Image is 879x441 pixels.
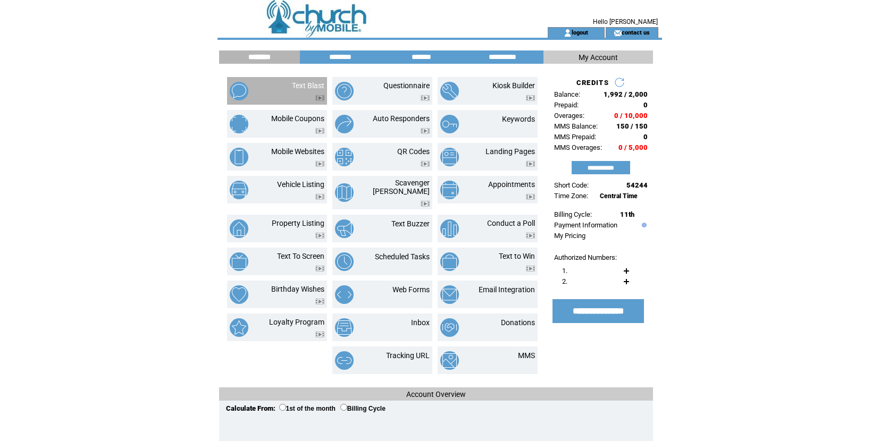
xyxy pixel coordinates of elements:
[526,161,535,167] img: video.png
[230,148,248,166] img: mobile-websites.png
[392,285,430,294] a: Web Forms
[564,29,572,37] img: account_icon.gif
[554,210,592,218] span: Billing Cycle:
[375,252,430,261] a: Scheduled Tasks
[562,267,567,275] span: 1.
[271,114,324,123] a: Mobile Coupons
[616,122,648,130] span: 150 / 150
[340,405,386,412] label: Billing Cycle
[593,18,658,26] span: Hello [PERSON_NAME]
[604,90,648,98] span: 1,992 / 2,000
[643,133,648,141] span: 0
[335,115,354,133] img: auto-responders.png
[485,147,535,156] a: Landing Pages
[614,112,648,120] span: 0 / 10,000
[230,219,248,238] img: property-listing.png
[335,318,354,337] img: inbox.png
[292,81,324,90] a: Text Blast
[554,253,617,261] span: Authorized Numbers:
[335,82,354,100] img: questionnaire.png
[279,405,336,412] label: 1st of the month
[279,404,286,411] input: 1st of the month
[554,112,584,120] span: Overages:
[315,161,324,167] img: video.png
[397,147,430,156] a: QR Codes
[315,266,324,272] img: video.png
[335,252,354,271] img: scheduled-tasks.png
[373,179,430,196] a: Scavenger [PERSON_NAME]
[554,192,588,200] span: Time Zone:
[622,29,650,36] a: contact us
[277,180,324,189] a: Vehicle Listing
[440,252,459,271] img: text-to-win.png
[499,252,535,260] a: Text to Win
[421,128,430,134] img: video.png
[526,233,535,239] img: video.png
[562,277,567,285] span: 2.
[620,210,634,218] span: 11th
[488,180,535,189] a: Appointments
[315,194,324,200] img: video.png
[576,79,609,87] span: CREDITS
[335,148,354,166] img: qr-codes.png
[479,285,535,294] a: Email Integration
[230,252,248,271] img: text-to-screen.png
[501,318,535,327] a: Donations
[554,221,617,229] a: Payment Information
[526,194,535,200] img: video.png
[579,53,618,62] span: My Account
[391,219,430,228] a: Text Buzzer
[554,90,580,98] span: Balance:
[230,115,248,133] img: mobile-coupons.png
[230,82,248,100] img: text-blast.png
[618,143,648,151] span: 0 / 5,000
[492,81,535,90] a: Kiosk Builder
[440,219,459,238] img: conduct-a-poll.png
[440,148,459,166] img: landing-pages.png
[230,181,248,199] img: vehicle-listing.png
[440,318,459,337] img: donations.png
[335,285,354,304] img: web-forms.png
[335,183,354,202] img: scavenger-hunt.png
[554,181,589,189] span: Short Code:
[440,181,459,199] img: appointments.png
[554,133,596,141] span: MMS Prepaid:
[271,285,324,293] a: Birthday Wishes
[526,266,535,272] img: video.png
[315,128,324,134] img: video.png
[487,219,535,227] a: Conduct a Poll
[226,404,275,412] span: Calculate From:
[406,390,466,398] span: Account Overview
[614,29,622,37] img: contact_us_icon.gif
[440,285,459,304] img: email-integration.png
[554,232,585,240] a: My Pricing
[421,201,430,207] img: video.png
[269,318,324,326] a: Loyalty Program
[411,318,430,327] a: Inbox
[643,101,648,109] span: 0
[421,95,430,101] img: video.png
[440,82,459,100] img: kiosk-builder.png
[502,115,535,123] a: Keywords
[626,181,648,189] span: 54244
[230,318,248,337] img: loyalty-program.png
[315,299,324,304] img: video.png
[440,351,459,370] img: mms.png
[335,351,354,370] img: tracking-url.png
[554,143,602,151] span: MMS Overages:
[272,219,324,227] a: Property Listing
[340,404,347,411] input: Billing Cycle
[230,285,248,304] img: birthday-wishes.png
[315,332,324,337] img: video.png
[518,351,535,360] a: MMS
[554,101,579,109] span: Prepaid:
[440,115,459,133] img: keywords.png
[639,223,647,227] img: help.gif
[271,147,324,156] a: Mobile Websites
[335,219,354,238] img: text-buzzer.png
[572,29,588,36] a: logout
[277,252,324,260] a: Text To Screen
[373,114,430,123] a: Auto Responders
[386,351,430,360] a: Tracking URL
[383,81,430,90] a: Questionnaire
